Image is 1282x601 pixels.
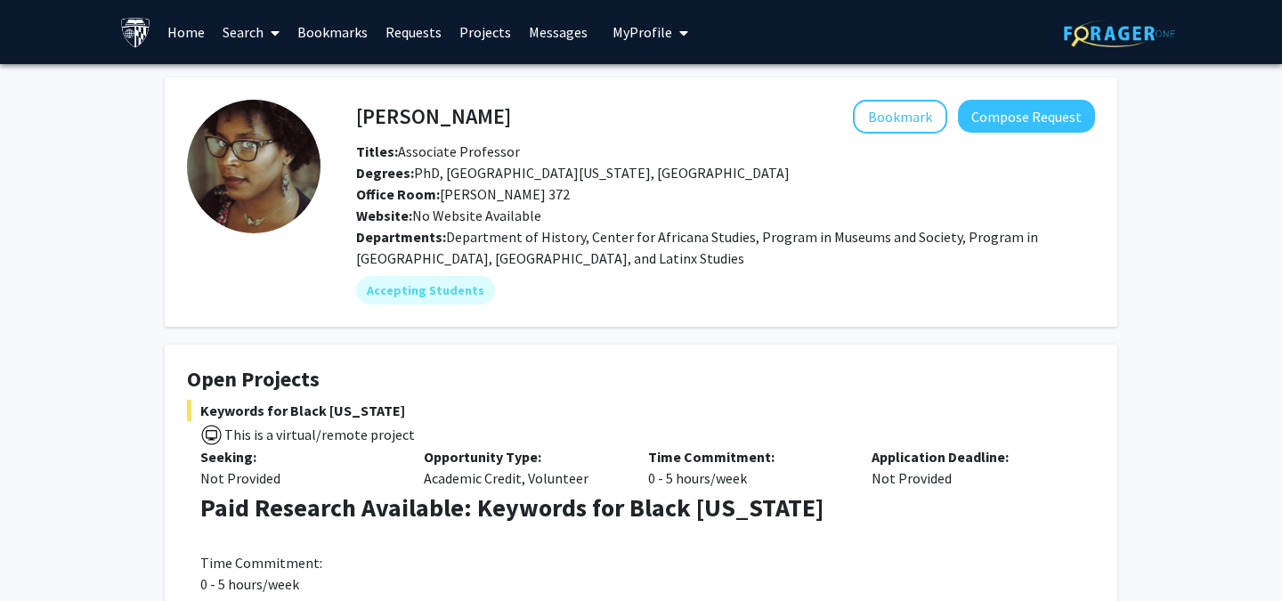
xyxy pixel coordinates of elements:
a: Home [158,1,214,63]
p: Application Deadline: [872,446,1068,467]
b: Titles: [356,142,398,160]
a: Search [214,1,288,63]
img: Johns Hopkins University Logo [120,17,151,48]
a: Bookmarks [288,1,377,63]
span: My Profile [613,23,672,41]
p: Time Commitment: [648,446,845,467]
span: 0 - 5 hours/week [200,575,299,593]
strong: Paid Research Available: Keywords for Black [US_STATE] [200,491,824,524]
iframe: Chat [13,521,76,588]
img: ForagerOne Logo [1064,20,1175,47]
h4: [PERSON_NAME] [356,100,511,133]
a: Requests [377,1,450,63]
button: Compose Request to Jessica Marie Johnson [958,100,1095,133]
span: Department of History, Center for Africana Studies, Program in Museums and Society, Program in [G... [356,228,1038,267]
div: 0 - 5 hours/week [635,446,858,489]
div: Not Provided [200,467,397,489]
a: Messages [520,1,596,63]
span: This is a virtual/remote project [223,426,415,443]
span: Associate Professor [356,142,520,160]
p: Seeking: [200,446,397,467]
div: Academic Credit, Volunteer [410,446,634,489]
h4: Open Projects [187,367,1095,393]
mat-chip: Accepting Students [356,276,495,305]
p: Opportunity Type: [424,446,621,467]
a: Projects [450,1,520,63]
span: PhD, [GEOGRAPHIC_DATA][US_STATE], [GEOGRAPHIC_DATA] [356,164,790,182]
span: Keywords for Black [US_STATE] [187,400,1095,421]
img: Profile Picture [187,100,320,233]
b: Office Room: [356,185,440,203]
span: No Website Available [356,207,541,224]
b: Website: [356,207,412,224]
div: Not Provided [858,446,1082,489]
b: Degrees: [356,164,414,182]
button: Add Jessica Marie Johnson to Bookmarks [853,100,947,134]
b: Departments: [356,228,446,246]
span: [PERSON_NAME] 372 [356,185,570,203]
span: Time Commitment: [200,554,322,572]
